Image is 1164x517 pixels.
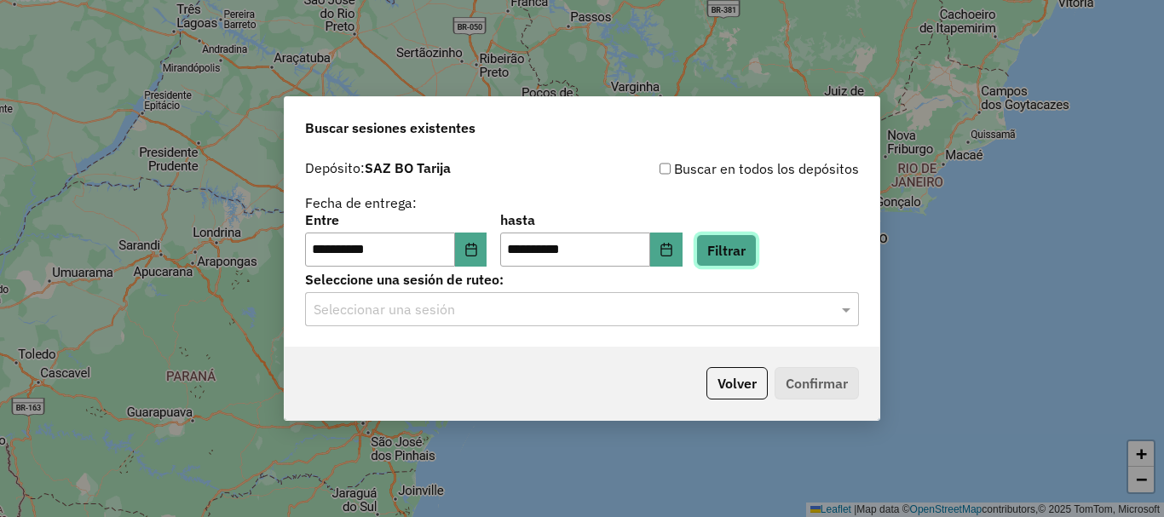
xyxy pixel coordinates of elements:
[305,269,859,290] label: Seleccione una sesión de ruteo:
[305,192,417,213] label: Fecha de entrega:
[582,158,859,179] div: Buscar en todos los depósitos
[706,367,768,399] button: Volver
[305,158,451,178] label: Depósito:
[305,118,475,138] span: Buscar sesiones existentes
[455,233,487,267] button: Choose Date
[365,159,451,176] strong: SAZ BO Tarija
[305,210,487,230] label: Entre
[500,210,682,230] label: hasta
[696,234,757,267] button: Filtrar
[650,233,683,267] button: Choose Date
